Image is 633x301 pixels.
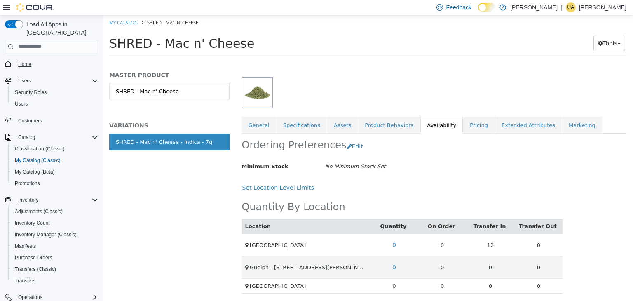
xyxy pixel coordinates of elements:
a: Users [12,99,31,109]
a: General [139,101,173,119]
button: Manifests [8,240,101,252]
span: Transfers (Classic) [12,264,98,274]
button: Edit [244,124,265,139]
a: 0 [285,222,298,238]
button: Purchase Orders [8,252,101,263]
td: 0 [267,263,315,278]
h2: Quantity By Location [139,186,242,198]
button: Promotions [8,178,101,189]
div: Usama Alhassani [566,2,576,12]
td: 0 [411,241,460,263]
a: Security Roles [12,87,50,97]
button: Inventory Manager (Classic) [8,229,101,240]
a: Pricing [360,101,392,119]
span: Promotions [15,180,40,187]
a: My Catalog (Classic) [12,155,64,165]
td: 0 [363,263,412,278]
td: 0 [411,219,460,241]
span: UA [567,2,574,12]
a: Promotions [12,179,43,188]
span: Transfers (Classic) [15,266,56,273]
span: SHRED - Mac n' Cheese [44,4,95,10]
span: Home [18,61,31,68]
button: Adjustments (Classic) [8,206,101,217]
h5: MASTER PRODUCT [6,56,127,63]
a: Inventory Count [12,218,53,228]
button: Transfers (Classic) [8,263,101,275]
a: Marketing [459,101,499,119]
span: Inventory [18,197,38,203]
span: Inventory Manager (Classic) [12,230,98,240]
span: Users [18,78,31,84]
span: Manifests [15,243,36,249]
span: Classification (Classic) [15,146,65,152]
a: Transfers (Classic) [12,264,59,274]
a: My Catalog (Beta) [12,167,58,177]
p: [PERSON_NAME] [579,2,626,12]
span: My Catalog (Beta) [12,167,98,177]
a: Home [15,59,35,69]
button: Classification (Classic) [8,143,101,155]
button: Inventory [15,195,42,205]
button: Transfers [8,275,101,287]
a: Transfer In [370,208,404,214]
span: Transfers [12,276,98,286]
button: Customers [2,115,101,127]
button: Users [2,75,101,87]
a: Manifests [12,241,39,251]
i: No Minimum Stock Set [222,148,283,154]
span: Adjustments (Classic) [12,207,98,216]
button: Home [2,58,101,70]
div: SHRED - Mac n' Cheese - Indica - 7g [13,123,109,131]
span: Load All Apps in [GEOGRAPHIC_DATA] [23,20,98,37]
a: Transfer Out [416,208,455,214]
a: Adjustments (Classic) [12,207,66,216]
span: Inventory Count [12,218,98,228]
button: Users [8,98,101,110]
a: Transfers [12,276,39,286]
button: Users [15,76,34,86]
button: Security Roles [8,87,101,98]
button: Catalog [15,132,38,142]
a: Classification (Classic) [12,144,68,154]
h2: Ordering Preferences [139,124,244,136]
button: Tools [490,21,522,36]
span: Promotions [12,179,98,188]
span: Security Roles [15,89,47,96]
span: Guelph - [STREET_ADDRESS][PERSON_NAME] [147,249,269,255]
button: Catalog [2,132,101,143]
span: Customers [18,118,42,124]
a: Quantity [277,208,305,214]
p: [PERSON_NAME] [510,2,558,12]
span: Classification (Classic) [12,144,98,154]
a: Inventory Manager (Classic) [12,230,80,240]
span: Users [12,99,98,109]
span: Manifests [12,241,98,251]
button: Set Location Level Limits [139,165,216,180]
span: Purchase Orders [12,253,98,263]
td: 12 [363,219,412,241]
span: Users [15,76,98,86]
a: My Catalog [6,4,35,10]
span: Minimum Stock [139,148,185,154]
span: My Catalog (Classic) [15,157,61,164]
span: Purchase Orders [15,254,52,261]
span: [GEOGRAPHIC_DATA] [147,268,203,274]
span: Users [15,101,28,107]
button: Inventory Count [8,217,101,229]
button: My Catalog (Beta) [8,166,101,178]
td: 0 [363,241,412,263]
td: 0 [411,263,460,278]
a: SHRED - Mac n' Cheese [6,68,127,85]
a: Purchase Orders [12,253,56,263]
span: Inventory Count [15,220,50,226]
h5: VARIATIONS [6,106,127,114]
a: On Order [325,208,354,214]
span: My Catalog (Classic) [12,155,98,165]
td: 0 [315,263,363,278]
a: Customers [15,116,45,126]
a: 0 [285,245,298,260]
a: Availability [317,101,360,119]
span: Catalog [15,132,98,142]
